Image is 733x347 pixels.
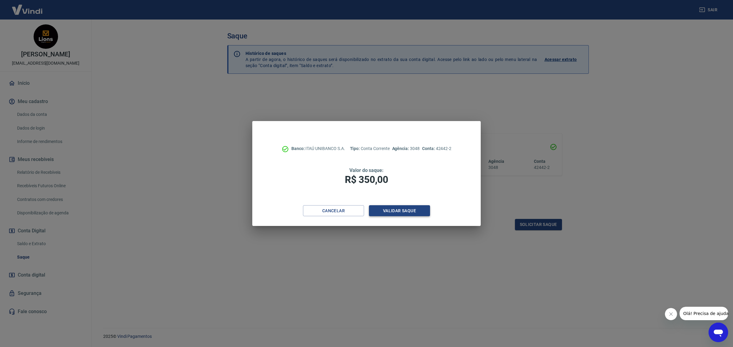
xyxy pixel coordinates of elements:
span: Olá! Precisa de ajuda? [4,4,51,9]
p: 42442-2 [422,145,451,152]
iframe: Fechar mensagem [665,308,677,320]
span: R$ 350,00 [345,174,388,185]
span: Valor do saque: [349,167,384,173]
p: Conta Corrente [350,145,390,152]
span: Conta: [422,146,436,151]
p: 3048 [392,145,420,152]
p: ITAÚ UNIBANCO S.A. [291,145,345,152]
button: Validar saque [369,205,430,216]
iframe: Botão para abrir a janela de mensagens [709,323,728,342]
button: Cancelar [303,205,364,216]
span: Tipo: [350,146,361,151]
iframe: Mensagem da empresa [680,307,728,320]
span: Banco: [291,146,306,151]
span: Agência: [392,146,410,151]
